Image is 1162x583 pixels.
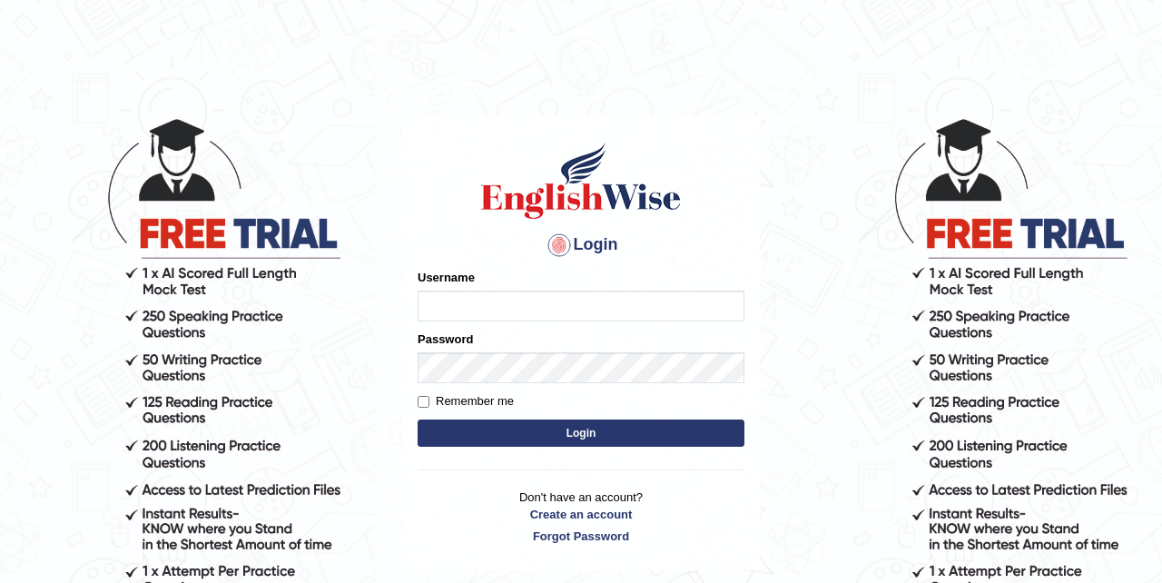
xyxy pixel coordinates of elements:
[418,331,473,348] label: Password
[418,528,744,545] a: Forgot Password
[478,140,684,222] img: Logo of English Wise sign in for intelligent practice with AI
[418,489,744,545] p: Don't have an account?
[418,506,744,523] a: Create an account
[418,231,744,260] h4: Login
[418,420,744,447] button: Login
[418,396,429,408] input: Remember me
[418,269,475,286] label: Username
[418,392,514,410] label: Remember me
